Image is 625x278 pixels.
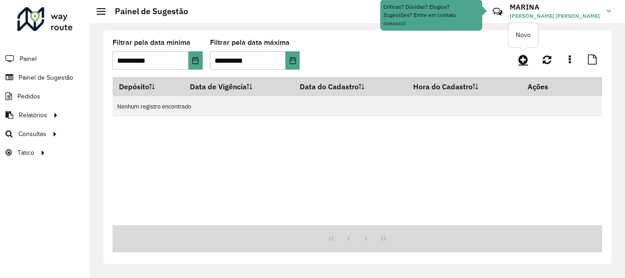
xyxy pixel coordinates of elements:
span: [PERSON_NAME] [PERSON_NAME] [510,12,600,20]
th: Ações [521,77,576,96]
th: Depósito [113,77,183,96]
th: Hora do Cadastro [407,77,521,96]
label: Filtrar pela data máxima [210,37,290,48]
label: Filtrar pela data mínima [113,37,190,48]
th: Data de Vigência [183,77,294,96]
button: Choose Date [189,51,203,70]
div: Novo [508,23,538,47]
span: Painel [20,54,37,64]
span: Pedidos [17,92,40,101]
a: Contato Rápido [488,2,507,22]
span: Relatórios [19,110,47,120]
span: Consultas [18,129,46,139]
th: Data do Cadastro [294,77,407,96]
button: Choose Date [286,51,300,70]
h3: MARINA [510,3,600,11]
h2: Painel de Sugestão [106,6,188,16]
td: Nenhum registro encontrado [113,96,602,117]
span: Painel de Sugestão [19,73,73,82]
span: Tático [17,148,34,158]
